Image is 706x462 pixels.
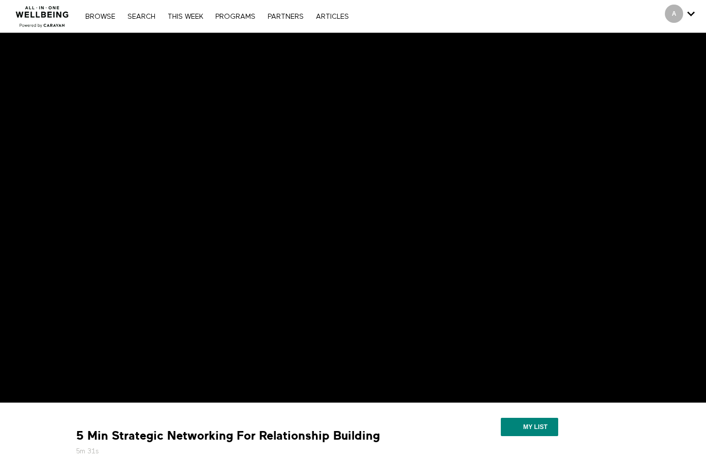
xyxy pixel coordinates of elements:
a: Search [122,13,161,20]
strong: 5 Min Strategic Networking For Relationship Building [76,428,380,444]
button: My list [501,418,558,436]
a: THIS WEEK [163,13,208,20]
a: PROGRAMS [210,13,261,20]
a: Browse [80,13,120,20]
a: PARTNERS [263,13,309,20]
nav: Primary [80,11,354,21]
h5: 5m 31s [76,446,416,456]
a: ARTICLES [311,13,354,20]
